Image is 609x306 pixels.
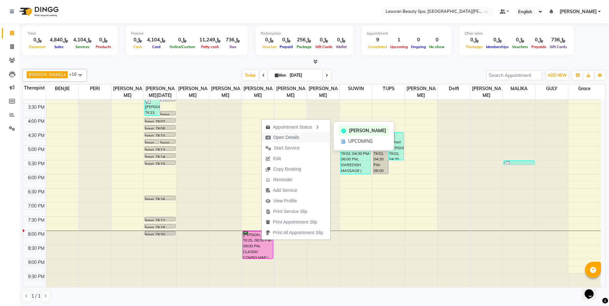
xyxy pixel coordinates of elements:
div: haya, TK12, 04:45 PM-04:46 PM, Service Test [160,140,175,143]
div: ﷼0 [484,36,510,44]
div: haya, TK11, 04:45 PM-04:46 PM, Service Test [145,140,160,143]
div: Mshari [PERSON_NAME], TK02, 04:30 PM-06:00 PM, SWEEDISH MASSAGE | جلسة لتدليك سويدي [341,132,371,174]
div: ﷼0 [131,36,144,44]
span: [PERSON_NAME] [560,8,597,15]
span: [PERSON_NAME] [349,127,386,134]
div: 7:30 PM [27,217,46,224]
div: ﷼0 [28,36,47,44]
div: ﷼0 [465,36,484,44]
input: Search Appointment [486,70,542,80]
span: Copy Booking [273,166,301,173]
button: ADD NEW [546,71,568,80]
span: [PERSON_NAME] [274,85,307,99]
span: Delfi [438,85,470,93]
span: Vouchers [510,45,530,49]
span: Grace [568,85,601,93]
div: ﷼0 [334,36,348,44]
span: [PERSON_NAME] [177,85,209,99]
span: [PERSON_NAME] [307,85,340,99]
div: Redemption [261,31,348,36]
span: Card [151,45,162,49]
span: Reminder [273,176,293,183]
span: Packages [465,45,484,49]
span: Mon [273,73,288,78]
span: Memberships [484,45,510,49]
div: 6:00 PM [27,174,46,181]
div: 4:30 PM [27,132,46,139]
div: Finance [131,31,242,36]
img: add-service.png [265,188,270,193]
div: ﷼0 [94,36,113,44]
span: Edit [273,155,281,162]
div: ﷼4,104 [71,36,94,44]
span: Online/Custom [168,45,197,49]
span: Print Service Slip [273,208,308,215]
div: ﷼0 [261,36,278,44]
span: [PERSON_NAME][DATE] [144,85,176,99]
span: Print Appointment Slip [273,219,317,225]
span: UPCOMING [348,138,373,145]
iframe: chat widget [582,280,603,300]
span: Expenses [28,45,47,49]
div: ﷼4,840 [47,36,71,44]
span: No show [428,45,446,49]
div: haya, TK18, 07:45 PM-07:46 PM, Service Test [145,224,175,228]
div: Other sales [465,31,569,36]
span: Prepaids [530,45,548,49]
div: haya, TK10, 04:30 PM-04:31 PM, Service Test [145,132,175,136]
div: haya, TK16, 06:45 PM-06:46 PM, BLOW DRY SHORT | تجفيف الشعر القصير [145,196,175,200]
span: Gift Cards [548,45,569,49]
div: 5:00 PM [27,146,46,153]
span: Start Service [274,145,300,151]
span: Cash [132,45,144,49]
a: x [63,72,66,77]
span: Sales [53,45,65,49]
div: ﷼0 [510,36,530,44]
div: ﷼736 [223,36,242,44]
span: [PERSON_NAME] [29,72,63,77]
span: ADD NEW [548,73,567,78]
span: Services [74,45,91,49]
span: BENJIE [46,85,79,93]
div: haya, TK20, 08:00 PM-08:01 PM, BLOW DRY SHORT | تجفيف الشعر القصير [145,231,175,235]
span: Due [228,45,238,49]
span: Print All Appointment Slip [273,229,323,236]
div: ﷼256 [294,36,314,44]
div: haya, TK07, 04:00 PM-04:01 PM, Service Test [145,118,175,122]
div: [PERSON_NAME], TK23, 03:15 PM-03:56 PM, Stem Cell Session for Roots | جلسة الخلاية الجزعيه للجذور... [145,97,160,115]
span: View Profile [273,198,297,204]
div: 6:30 PM [27,189,46,195]
span: Products [94,45,113,49]
span: Ongoing [409,45,428,49]
span: SUWIN [340,85,372,93]
span: Upcoming [388,45,409,49]
div: 8:00 PM [27,231,46,238]
span: [PERSON_NAME] [111,85,144,99]
span: Wallet [334,45,348,49]
div: Mshari [PERSON_NAME], TK02, 04:30 PM-06:00 PM, AROMATHERAPY | جلسة تدليك بالزيوت العطريه [373,132,388,174]
div: 7:00 PM [27,203,46,209]
span: GULY [535,85,568,93]
span: [PERSON_NAME] [209,85,242,99]
div: haya, TK15, 05:30 PM-05:31 PM, BLOW DRY SHORT | تجفيف الشعر القصير [145,161,175,165]
div: haya, TK13, 05:00 PM-05:01 PM, Service Test [145,147,175,150]
span: Prepaid [278,45,294,49]
div: 9:30 PM [27,273,46,280]
div: ﷼0 [530,36,548,44]
div: ﷼736 [548,36,569,44]
span: Package [295,45,313,49]
div: 9 [367,36,388,44]
span: Open Details [273,134,299,141]
span: TUPS [372,85,405,93]
div: ﷼4,104 [144,36,168,44]
div: haya, TK17, 07:30 PM-07:31 PM, BLOW DRY SHORT | تجفيف الشعر القصير [145,217,175,221]
div: Total [28,31,113,36]
div: 9:00 PM [27,259,46,266]
div: Therapist [23,85,46,91]
span: PERI [79,85,111,93]
div: 8:30 PM [27,245,46,252]
div: 5:30 PM [27,160,46,167]
div: ﷼11,249 [197,36,223,44]
div: Appointment Status [262,121,330,132]
div: haya, TK14, 05:15 PM-05:16 PM, Service Test [145,154,175,157]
